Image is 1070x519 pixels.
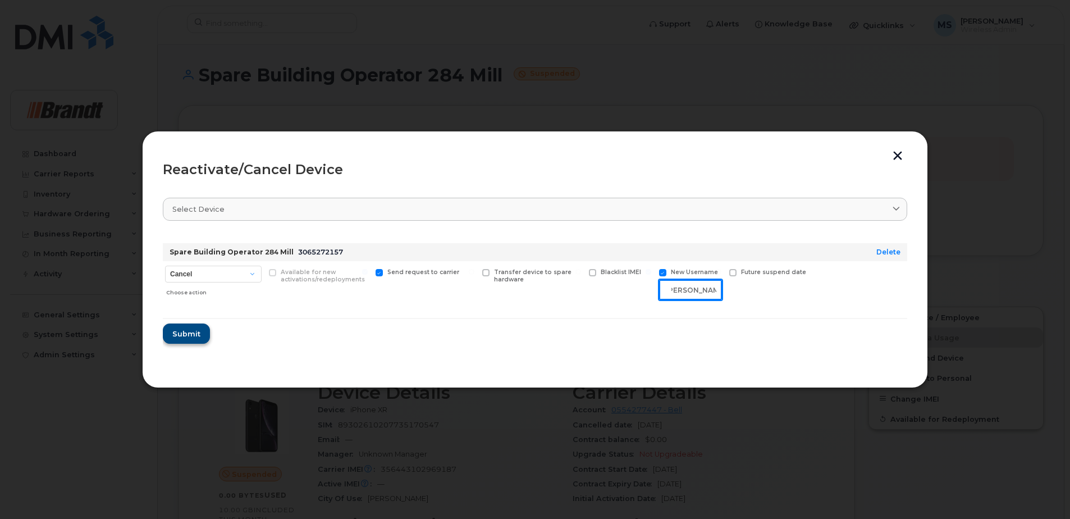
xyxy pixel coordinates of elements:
[659,280,722,300] input: New Username
[601,268,641,276] span: Blacklist IMEI
[469,269,474,275] input: Transfer device to spare hardware
[163,324,210,344] button: Submit
[575,269,581,275] input: Blacklist IMEI
[387,268,459,276] span: Send request to carrier
[163,163,907,176] div: Reactivate/Cancel Device
[362,269,368,275] input: Send request to carrier
[716,269,721,275] input: Future suspend date
[172,204,225,215] span: Select device
[876,248,900,256] a: Delete
[170,248,294,256] strong: Spare Building Operator 284 Mill
[281,268,365,283] span: Available for new activations/redeployments
[646,269,651,275] input: New Username
[255,269,261,275] input: Available for new activations/redeployments
[166,284,262,297] div: Choose action
[172,329,200,339] span: Submit
[741,268,806,276] span: Future suspend date
[494,268,571,283] span: Transfer device to spare hardware
[298,248,343,256] span: 3065272157
[671,268,718,276] span: New Username
[163,198,907,221] a: Select device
